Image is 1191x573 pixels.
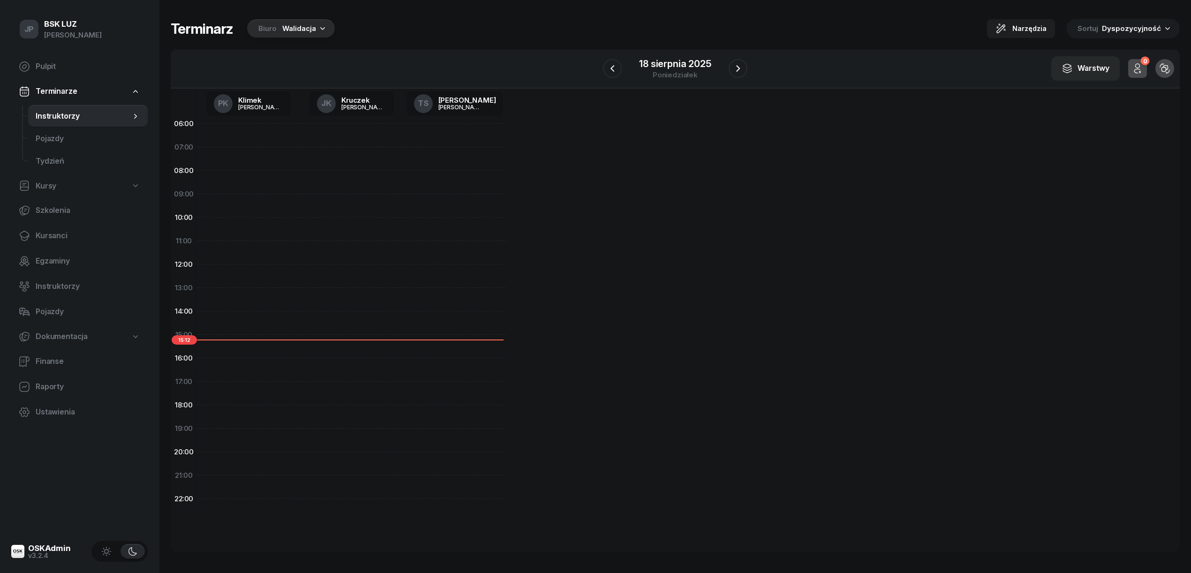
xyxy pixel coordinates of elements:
[171,276,197,300] div: 13:00
[418,99,429,107] span: TS
[171,136,197,159] div: 07:00
[1062,62,1109,75] div: Warstwy
[11,199,148,222] a: Szkolenia
[11,326,148,347] a: Dokumentacja
[11,275,148,298] a: Instruktorzy
[28,105,148,128] a: Instruktorzy
[36,331,88,343] span: Dokumentacja
[36,85,77,98] span: Terminarze
[171,370,197,393] div: 17:00
[244,19,335,38] button: BiuroWalidacja
[258,23,277,34] div: Biuro
[11,225,148,247] a: Kursanci
[171,112,197,136] div: 06:00
[28,150,148,173] a: Tydzień
[28,544,71,552] div: OSKAdmin
[44,20,102,28] div: BSK LUZ
[218,99,229,107] span: PK
[1066,19,1180,38] button: Sortuj Dyspozycyjność
[36,280,140,293] span: Instruktorzy
[987,19,1055,38] button: Narzędzia
[238,104,283,110] div: [PERSON_NAME]
[44,29,102,41] div: [PERSON_NAME]
[1102,24,1161,33] span: Dyspozycyjność
[407,91,504,116] a: TS[PERSON_NAME][PERSON_NAME]
[11,175,148,197] a: Kursy
[36,255,140,267] span: Egzaminy
[171,159,197,182] div: 08:00
[11,350,148,373] a: Finanse
[36,204,140,217] span: Szkolenia
[172,335,197,345] span: 15:12
[36,230,140,242] span: Kursanci
[36,155,140,167] span: Tydzień
[238,97,283,104] div: Klimek
[171,464,197,487] div: 21:00
[36,180,56,192] span: Kursy
[11,250,148,272] a: Egzaminy
[171,206,197,229] div: 10:00
[171,417,197,440] div: 19:00
[171,347,197,370] div: 16:00
[171,487,197,511] div: 22:00
[639,71,711,78] div: poniedziałek
[28,552,71,559] div: v3.2.4
[11,401,148,423] a: Ustawienia
[36,133,140,145] span: Pojazdy
[36,110,131,122] span: Instruktorzy
[24,25,34,33] span: JP
[438,104,483,110] div: [PERSON_NAME]
[36,406,140,418] span: Ustawienia
[171,440,197,464] div: 20:00
[11,55,148,78] a: Pulpit
[11,376,148,398] a: Raporty
[438,97,496,104] div: [PERSON_NAME]
[206,91,291,116] a: PKKlimek[PERSON_NAME]
[11,81,148,102] a: Terminarze
[1051,56,1120,81] button: Warstwy
[1012,23,1047,34] span: Narzędzia
[11,545,24,558] img: logo-xs@2x.png
[28,128,148,150] a: Pojazdy
[36,355,140,368] span: Finanse
[36,60,140,73] span: Pulpit
[171,20,233,37] h1: Terminarz
[309,91,394,116] a: JKKruczek[PERSON_NAME]
[282,23,316,34] div: Walidacja
[171,323,197,347] div: 15:00
[171,393,197,417] div: 18:00
[1128,59,1147,78] button: 0
[171,300,197,323] div: 14:00
[1140,57,1149,66] div: 0
[341,104,386,110] div: [PERSON_NAME]
[171,229,197,253] div: 11:00
[639,59,711,68] div: 18 sierpnia 2025
[36,306,140,318] span: Pojazdy
[171,182,197,206] div: 09:00
[36,381,140,393] span: Raporty
[11,301,148,323] a: Pojazdy
[1078,23,1100,35] span: Sortuj
[321,99,332,107] span: JK
[171,253,197,276] div: 12:00
[341,97,386,104] div: Kruczek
